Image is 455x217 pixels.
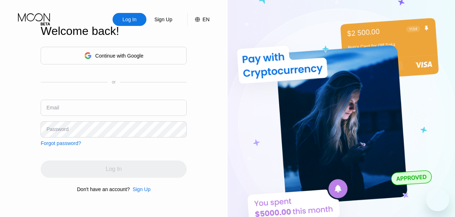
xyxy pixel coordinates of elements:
div: Continue with Google [95,53,144,59]
div: EN [203,17,209,22]
div: Forgot password? [41,140,81,146]
div: Sign Up [133,186,151,192]
div: Welcome back! [41,24,187,38]
div: Log In [122,16,137,23]
div: Password [46,126,68,132]
div: Email [46,105,59,110]
div: Sign Up [130,186,151,192]
div: Don't have an account? [77,186,130,192]
div: or [112,80,116,85]
div: Log In [113,13,146,26]
div: Continue with Google [41,47,187,64]
iframe: Button to launch messaging window [426,188,449,211]
div: Sign Up [146,13,180,26]
div: Sign Up [154,16,173,23]
div: EN [187,13,209,26]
